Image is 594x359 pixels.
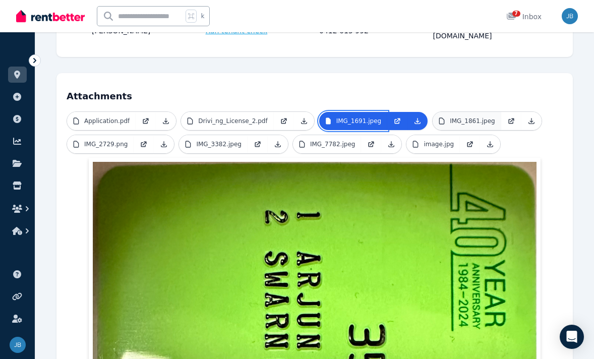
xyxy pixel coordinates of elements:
[84,117,130,125] p: Application.pdf
[181,112,273,130] a: Drivi_ng_License_2.pdf
[67,83,563,103] h4: Attachments
[361,135,381,153] a: Open in new Tab
[196,140,242,148] p: IMG_3382.jpeg
[433,112,501,130] a: IMG_1861.jpeg
[506,12,542,22] div: Inbox
[201,12,204,20] span: k
[310,140,355,148] p: IMG_7782.jpeg
[134,135,154,153] a: Open in new Tab
[336,117,382,125] p: IMG_1691.jpeg
[198,117,267,125] p: Drivi_ng_License_2.pdf
[460,135,480,153] a: Open in new Tab
[562,8,578,24] img: Jessica Bendall
[512,11,520,17] span: 7
[387,112,407,130] a: Open in new Tab
[293,135,362,153] a: IMG_7782.jpeg
[67,112,136,130] a: Application.pdf
[154,135,174,153] a: Download Attachment
[136,112,156,130] a: Open in new Tab
[406,135,460,153] a: image.jpg
[294,112,314,130] a: Download Attachment
[274,112,294,130] a: Open in new Tab
[156,112,176,130] a: Download Attachment
[84,140,128,148] p: IMG_2729.png
[407,112,428,130] a: Download Attachment
[450,117,495,125] p: IMG_1861.jpeg
[16,9,85,24] img: RentBetter
[381,135,401,153] a: Download Attachment
[319,112,388,130] a: IMG_1691.jpeg
[179,135,248,153] a: IMG_3382.jpeg
[10,337,26,353] img: Jessica Bendall
[268,135,288,153] a: Download Attachment
[560,325,584,349] div: Open Intercom Messenger
[248,135,268,153] a: Open in new Tab
[501,112,521,130] a: Open in new Tab
[67,135,134,153] a: IMG_2729.png
[521,112,542,130] a: Download Attachment
[480,135,500,153] a: Download Attachment
[424,140,454,148] p: image.jpg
